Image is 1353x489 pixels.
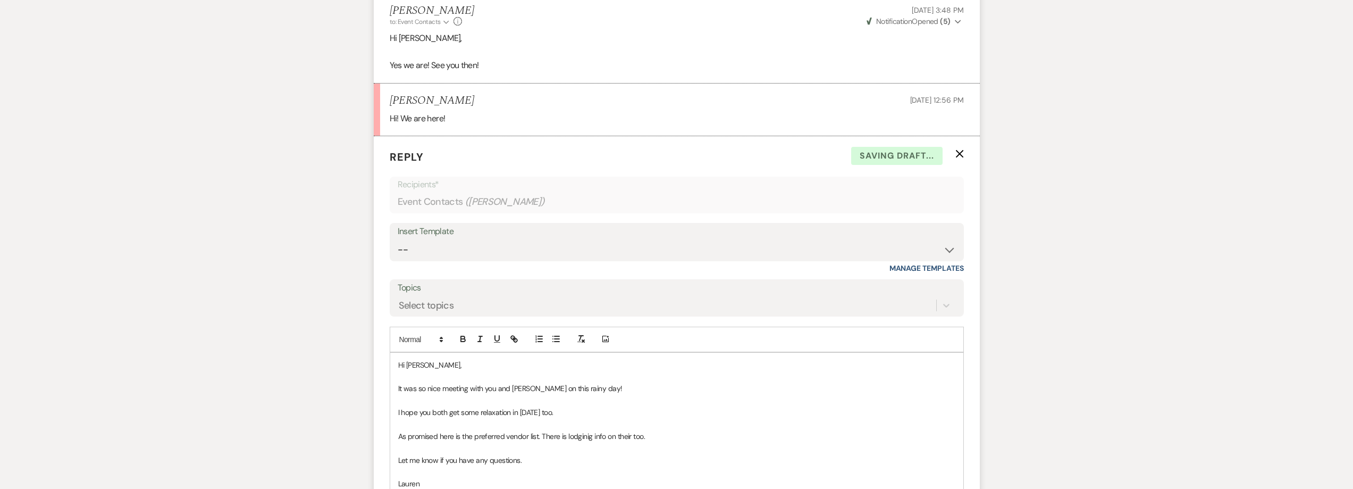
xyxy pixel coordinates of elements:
p: It was so nice meeting with you and [PERSON_NAME] on this rainy day! [398,383,955,394]
strong: ( 5 ) [940,16,950,26]
h5: [PERSON_NAME] [390,94,474,107]
h5: [PERSON_NAME] [390,4,474,18]
span: Saving draft... [851,147,943,165]
span: Notification [876,16,912,26]
span: [DATE] 12:56 PM [910,95,964,105]
p: Let me know if you have any questions. [398,454,955,466]
a: Manage Templates [889,263,964,273]
p: Hi [PERSON_NAME], [390,31,964,45]
p: Hi [PERSON_NAME], [398,359,955,371]
div: Insert Template [398,224,956,239]
p: Recipients* [398,178,956,192]
p: I hope you both get some relaxation in [DATE] too. [398,407,955,418]
span: Reply [390,150,424,164]
p: As promised here is the preferred vendor list. There is lodginig info on their too. [398,430,955,442]
p: Yes we are! See you then! [390,59,964,72]
div: Select topics [399,299,454,313]
label: Topics [398,280,956,296]
span: ( [PERSON_NAME] ) [465,195,545,209]
span: Opened [867,16,951,26]
div: Event Contacts [398,192,956,212]
button: to: Event Contacts [390,17,451,27]
span: [DATE] 3:48 PM [912,5,963,15]
button: NotificationOpened (5) [865,16,964,27]
span: to: Event Contacts [390,18,441,26]
p: Hi! We are here! [390,112,964,126]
